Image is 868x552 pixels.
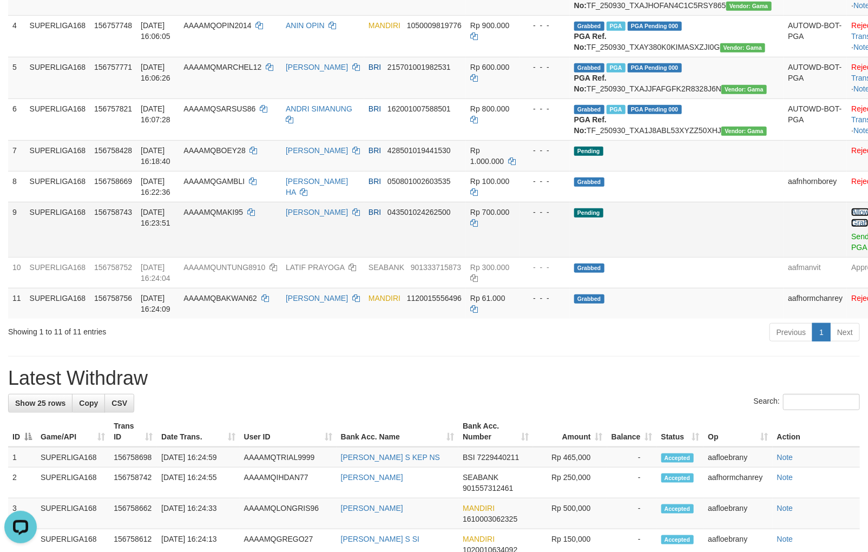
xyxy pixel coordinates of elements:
[570,57,784,98] td: TF_250930_TXAJJFAFGFK2R8328J6N
[574,264,604,273] span: Grabbed
[183,177,245,186] span: AAAAMQGAMBLI
[770,323,813,341] a: Previous
[777,473,793,482] a: Note
[574,147,603,156] span: Pending
[784,288,847,319] td: aafhormchanrey
[387,208,451,216] span: Copy 043501024262500 to clipboard
[607,22,626,31] span: Marked by aafheankoy
[94,177,132,186] span: 156758669
[141,177,170,196] span: [DATE] 16:22:36
[470,294,505,303] span: Rp 61.000
[341,535,419,543] a: [PERSON_NAME] S SI
[754,394,860,410] label: Search:
[286,294,348,303] a: [PERSON_NAME]
[524,20,565,31] div: - - -
[784,57,847,98] td: AUTOWD-BOT-PGA
[524,293,565,304] div: - - -
[8,416,36,447] th: ID: activate to sort column descending
[661,504,694,514] span: Accepted
[574,105,604,114] span: Grabbed
[574,208,603,218] span: Pending
[8,171,25,202] td: 8
[387,63,451,71] span: Copy 215701001982531 to clipboard
[784,98,847,140] td: AUTOWD-BOT-PGA
[470,21,509,30] span: Rp 900.000
[574,74,607,93] b: PGA Ref. No:
[470,177,509,186] span: Rp 100.000
[533,498,607,529] td: Rp 500,000
[777,535,793,543] a: Note
[240,416,337,447] th: User ID: activate to sort column ascending
[777,504,793,512] a: Note
[157,468,240,498] td: [DATE] 16:24:55
[8,288,25,319] td: 11
[607,105,626,114] span: Marked by aafheankoy
[369,294,400,303] span: MANDIRI
[574,32,607,51] b: PGA Ref. No:
[109,416,157,447] th: Trans ID: activate to sort column ascending
[141,263,170,282] span: [DATE] 16:24:04
[36,498,109,529] td: SUPERLIGA168
[720,43,766,52] span: Vendor URL: https://trx31.1velocity.biz
[286,21,325,30] a: ANIN OPIN
[8,98,25,140] td: 6
[574,178,604,187] span: Grabbed
[8,367,860,389] h1: Latest Withdraw
[524,62,565,73] div: - - -
[240,498,337,529] td: AAAAMQLONGRIS96
[8,468,36,498] td: 2
[369,177,381,186] span: BRI
[721,85,767,94] span: Vendor URL: https://trx31.1velocity.biz
[94,146,132,155] span: 156758428
[141,104,170,124] span: [DATE] 16:07:28
[369,146,381,155] span: BRI
[703,416,772,447] th: Op: activate to sort column ascending
[784,171,847,202] td: aafnhornborey
[369,63,381,71] span: BRI
[703,498,772,529] td: aafloebrany
[574,22,604,31] span: Grabbed
[36,416,109,447] th: Game/API: activate to sort column ascending
[183,263,265,272] span: AAAAMQUNTUNG8910
[812,323,831,341] a: 1
[104,394,134,412] a: CSV
[661,535,694,544] span: Accepted
[387,146,451,155] span: Copy 428501019441530 to clipboard
[463,504,495,512] span: MANDIRI
[141,21,170,41] span: [DATE] 16:06:05
[463,535,495,543] span: MANDIRI
[286,208,348,216] a: [PERSON_NAME]
[15,399,65,408] span: Show 25 rows
[628,105,682,114] span: PGA Pending
[240,468,337,498] td: AAAAMQIHDAN77
[607,63,626,73] span: Marked by aafheankoy
[79,399,98,408] span: Copy
[784,257,847,288] td: aafmanvit
[8,257,25,288] td: 10
[524,176,565,187] div: - - -
[286,104,352,113] a: ANDRI SIMANUNG
[773,416,860,447] th: Action
[183,63,261,71] span: AAAAMQMARCHEL12
[25,57,90,98] td: SUPERLIGA168
[25,288,90,319] td: SUPERLIGA168
[533,468,607,498] td: Rp 250,000
[784,15,847,57] td: AUTOWD-BOT-PGA
[341,473,403,482] a: [PERSON_NAME]
[94,21,132,30] span: 156757748
[661,454,694,463] span: Accepted
[369,263,404,272] span: SEABANK
[8,394,73,412] a: Show 25 rows
[524,262,565,273] div: - - -
[8,202,25,257] td: 9
[703,468,772,498] td: aafhormchanrey
[240,447,337,468] td: AAAAMQTRIAL9999
[286,177,348,196] a: [PERSON_NAME] HA
[477,453,520,462] span: Copy 7229440211 to clipboard
[533,447,607,468] td: Rp 465,000
[8,498,36,529] td: 3
[141,63,170,82] span: [DATE] 16:06:26
[407,21,462,30] span: Copy 1050009819776 to clipboard
[387,177,451,186] span: Copy 050801002603535 to clipboard
[463,484,513,492] span: Copy 901557312461 to clipboard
